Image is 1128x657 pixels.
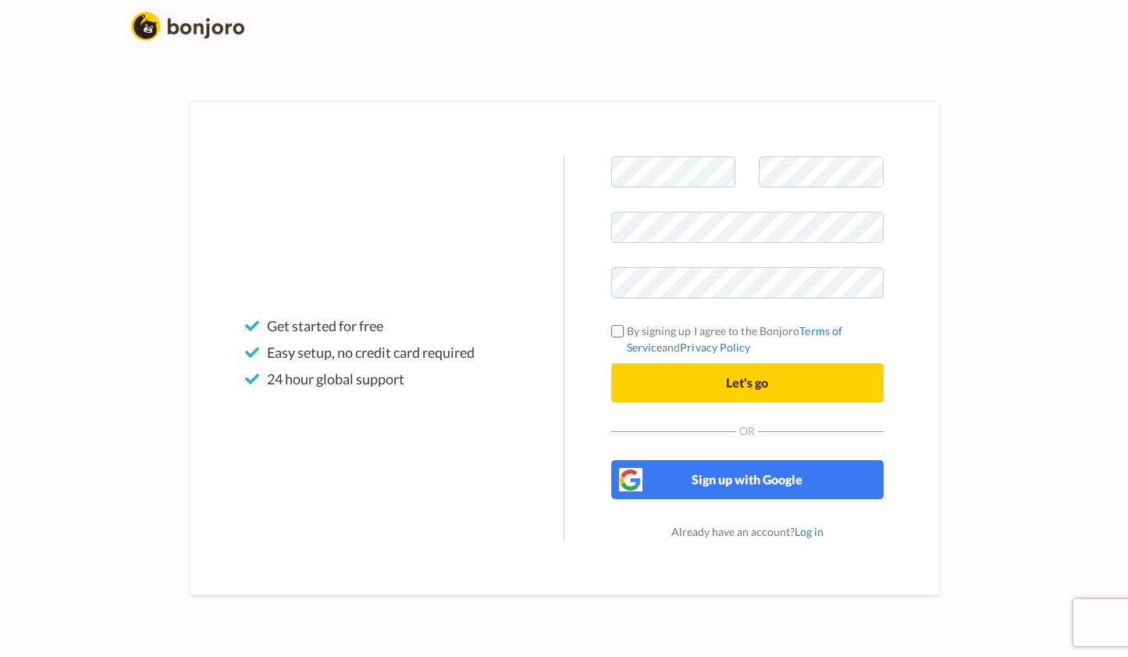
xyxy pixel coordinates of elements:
span: Sign up with Google [692,472,802,487]
span: Let's go [726,375,768,390]
img: logo_full.png [131,12,244,41]
span: Get started for free [267,316,383,335]
label: By signing up I agree to the Bonjoro and [611,323,884,355]
a: Privacy Policy [680,341,750,354]
span: Easy setup, no credit card required [267,343,475,362]
button: Sign up with Google [611,460,884,499]
input: By signing up I agree to the BonjoroTerms of ServiceandPrivacy Policy [611,325,624,337]
button: Let's go [611,363,884,402]
span: 24 hour global support [267,370,404,388]
span: Already have an account? [671,525,824,538]
a: Log in [795,525,824,538]
span: Or [736,426,758,437]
